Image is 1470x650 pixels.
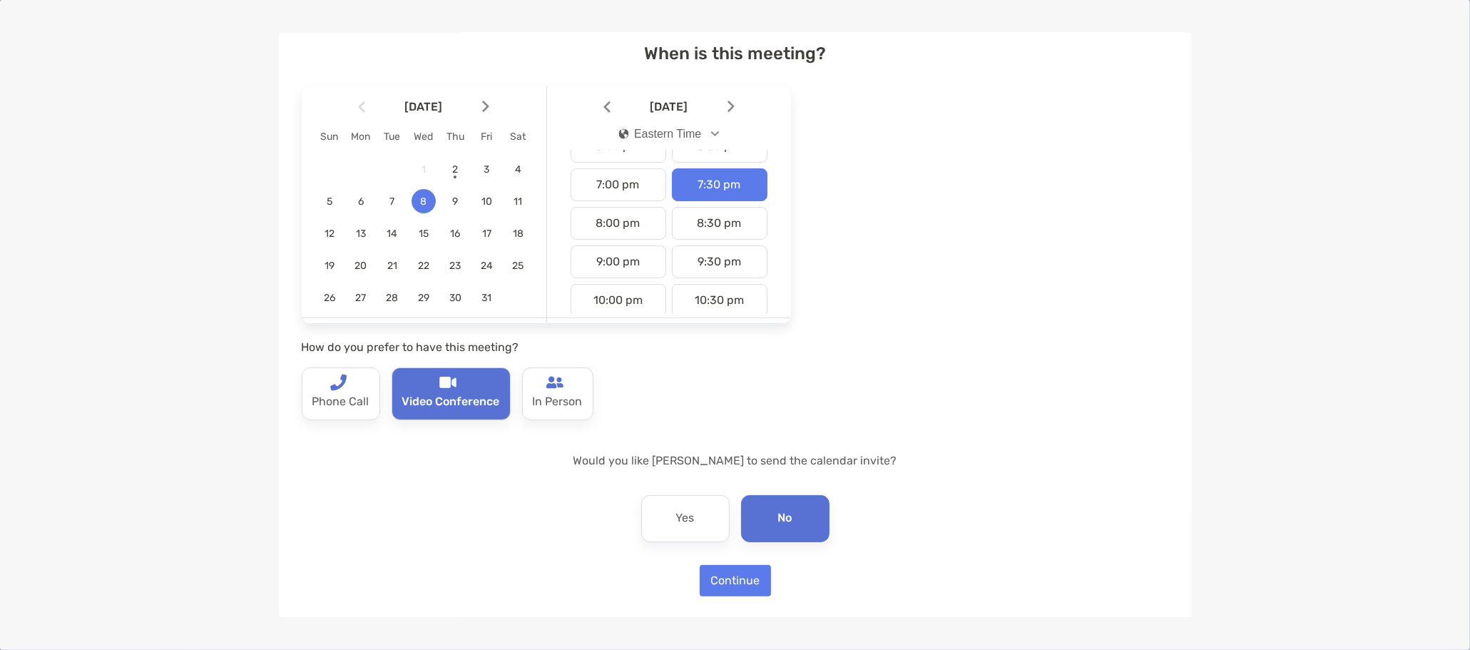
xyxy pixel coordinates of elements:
[412,260,436,272] span: 22
[302,452,1169,469] p: Would you like [PERSON_NAME] to send the calendar invite?
[603,101,611,113] img: Arrow icon
[728,101,735,113] img: Arrow icon
[676,507,695,530] p: Yes
[317,292,342,304] span: 26
[302,338,791,356] p: How do you prefer to have this meeting?
[349,195,373,208] span: 6
[571,245,666,278] div: 9:00 pm
[317,195,342,208] span: 5
[672,284,767,317] div: 10:30 pm
[506,163,530,176] span: 4
[506,228,530,240] span: 18
[302,44,1169,64] h4: When is this meeting?
[606,118,731,151] button: iconEastern Time
[312,391,369,414] p: Phone Call
[349,228,373,240] span: 13
[408,131,439,143] div: Wed
[402,391,500,414] p: Video Conference
[380,228,404,240] span: 14
[474,195,499,208] span: 10
[314,131,345,143] div: Sun
[506,195,530,208] span: 11
[474,163,499,176] span: 3
[471,131,502,143] div: Fri
[546,374,563,391] img: type-call
[710,131,719,136] img: Open dropdown arrow
[571,284,666,317] div: 10:00 pm
[439,374,456,391] img: type-call
[672,168,767,201] div: 7:30 pm
[474,228,499,240] span: 17
[349,292,373,304] span: 27
[474,260,499,272] span: 24
[443,163,467,176] span: 2
[412,163,436,176] span: 1
[412,228,436,240] span: 15
[345,131,377,143] div: Mon
[368,100,479,113] span: [DATE]
[412,195,436,208] span: 8
[443,195,467,208] span: 9
[377,131,408,143] div: Tue
[571,168,666,201] div: 7:00 pm
[672,245,767,278] div: 9:30 pm
[330,374,347,391] img: type-call
[618,128,701,141] div: Eastern Time
[613,100,725,113] span: [DATE]
[380,292,404,304] span: 28
[317,260,342,272] span: 19
[618,128,628,139] img: icon
[358,101,365,113] img: Arrow icon
[778,507,792,530] p: No
[317,228,342,240] span: 12
[571,207,666,240] div: 8:00 pm
[349,260,373,272] span: 20
[380,260,404,272] span: 21
[439,131,471,143] div: Thu
[700,565,771,596] button: Continue
[482,101,489,113] img: Arrow icon
[443,228,467,240] span: 16
[443,292,467,304] span: 30
[380,195,404,208] span: 7
[533,391,583,414] p: In Person
[474,292,499,304] span: 31
[506,260,530,272] span: 25
[443,260,467,272] span: 23
[672,207,767,240] div: 8:30 pm
[412,292,436,304] span: 29
[502,131,534,143] div: Sat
